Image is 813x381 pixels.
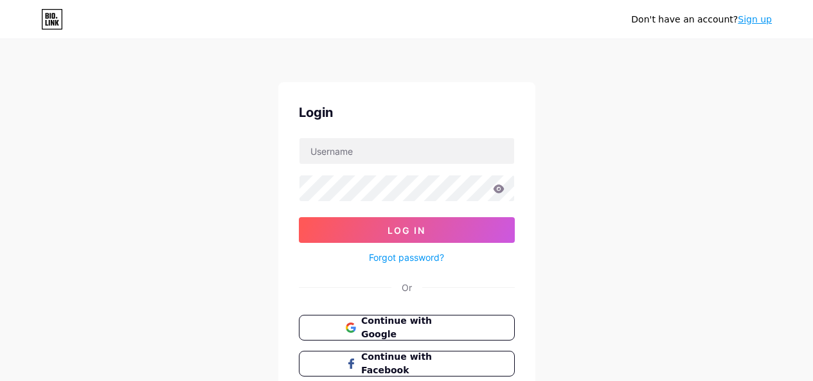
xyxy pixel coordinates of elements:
button: Continue with Google [299,315,515,341]
a: Sign up [738,14,772,24]
a: Forgot password? [369,251,444,264]
div: Don't have an account? [631,13,772,26]
input: Username [299,138,514,164]
span: Continue with Google [361,314,467,341]
div: Login [299,103,515,122]
button: Continue with Facebook [299,351,515,377]
div: Or [402,281,412,294]
span: Log In [388,225,425,236]
button: Log In [299,217,515,243]
span: Continue with Facebook [361,350,467,377]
